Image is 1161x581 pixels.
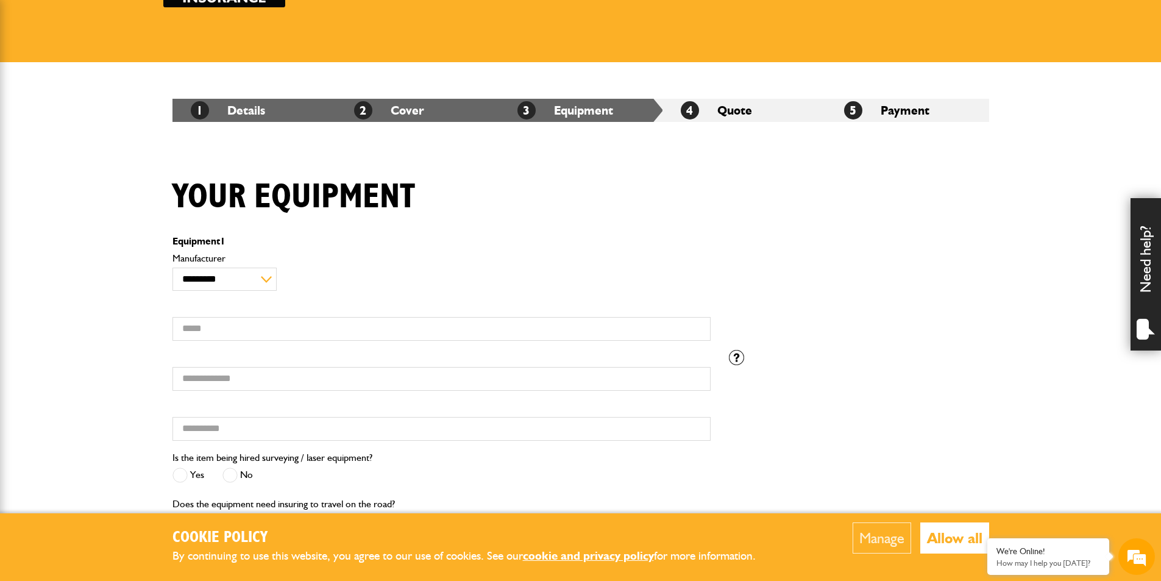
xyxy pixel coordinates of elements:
[172,499,395,509] label: Does the equipment need insuring to travel on the road?
[996,558,1100,568] p: How may I help you today?
[1131,198,1161,351] div: Need help?
[172,547,776,566] p: By continuing to use this website, you agree to our use of cookies. See our for more information.
[191,101,209,119] span: 1
[172,453,372,463] label: Is the item being hired surveying / laser equipment?
[853,522,911,554] button: Manage
[517,101,536,119] span: 3
[920,522,989,554] button: Allow all
[826,99,989,122] li: Payment
[222,468,253,483] label: No
[172,177,415,218] h1: Your equipment
[844,101,862,119] span: 5
[681,101,699,119] span: 4
[172,254,711,263] label: Manufacturer
[354,103,424,118] a: 2Cover
[220,235,225,247] span: 1
[191,103,265,118] a: 1Details
[523,549,654,563] a: cookie and privacy policy
[172,468,204,483] label: Yes
[662,99,826,122] li: Quote
[499,99,662,122] li: Equipment
[354,101,372,119] span: 2
[996,546,1100,557] div: We're Online!
[172,529,776,547] h2: Cookie Policy
[172,237,711,246] p: Equipment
